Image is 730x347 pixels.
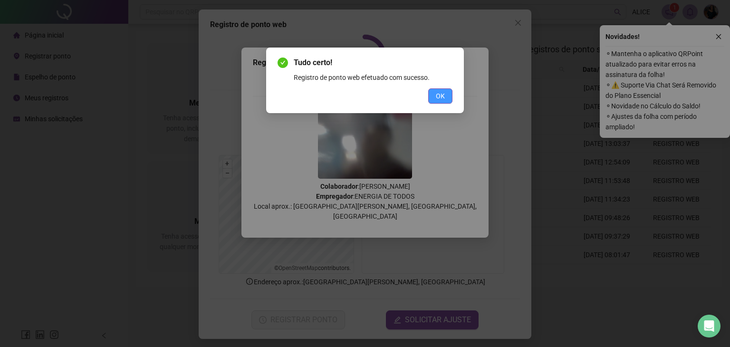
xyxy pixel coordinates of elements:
span: check-circle [278,58,288,68]
div: Registro de ponto web efetuado com sucesso. [294,72,452,83]
span: Tudo certo! [294,57,452,68]
span: OK [436,91,445,101]
button: OK [428,88,452,104]
div: Open Intercom Messenger [698,315,720,337]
